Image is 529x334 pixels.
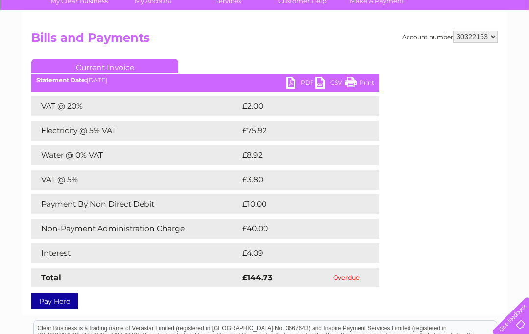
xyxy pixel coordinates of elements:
[31,77,379,84] div: [DATE]
[240,243,357,263] td: £4.09
[240,194,359,214] td: £10.00
[240,121,359,141] td: £75.92
[344,5,412,17] a: 0333 014 3131
[31,96,240,116] td: VAT @ 20%
[31,121,240,141] td: Electricity @ 5% VAT
[31,194,240,214] td: Payment By Non Direct Debit
[31,219,240,239] td: Non-Payment Administration Charge
[345,77,374,91] a: Print
[31,31,498,49] h2: Bills and Payments
[464,42,488,49] a: Contact
[381,42,403,49] a: Energy
[31,145,240,165] td: Water @ 0% VAT
[31,243,240,263] td: Interest
[357,42,375,49] a: Water
[31,59,178,73] a: Current Invoice
[36,76,87,84] b: Statement Date:
[31,170,240,190] td: VAT @ 5%
[41,273,61,282] strong: Total
[286,77,315,91] a: PDF
[242,273,272,282] strong: £144.73
[402,31,498,43] div: Account number
[315,77,345,91] a: CSV
[240,145,356,165] td: £8.92
[19,25,69,55] img: logo.png
[31,293,78,309] a: Pay Here
[313,268,379,287] td: Overdue
[444,42,458,49] a: Blog
[240,170,357,190] td: £3.80
[497,42,520,49] a: Log out
[409,42,438,49] a: Telecoms
[34,5,497,48] div: Clear Business is a trading name of Verastar Limited (registered in [GEOGRAPHIC_DATA] No. 3667643...
[240,219,360,239] td: £40.00
[240,96,357,116] td: £2.00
